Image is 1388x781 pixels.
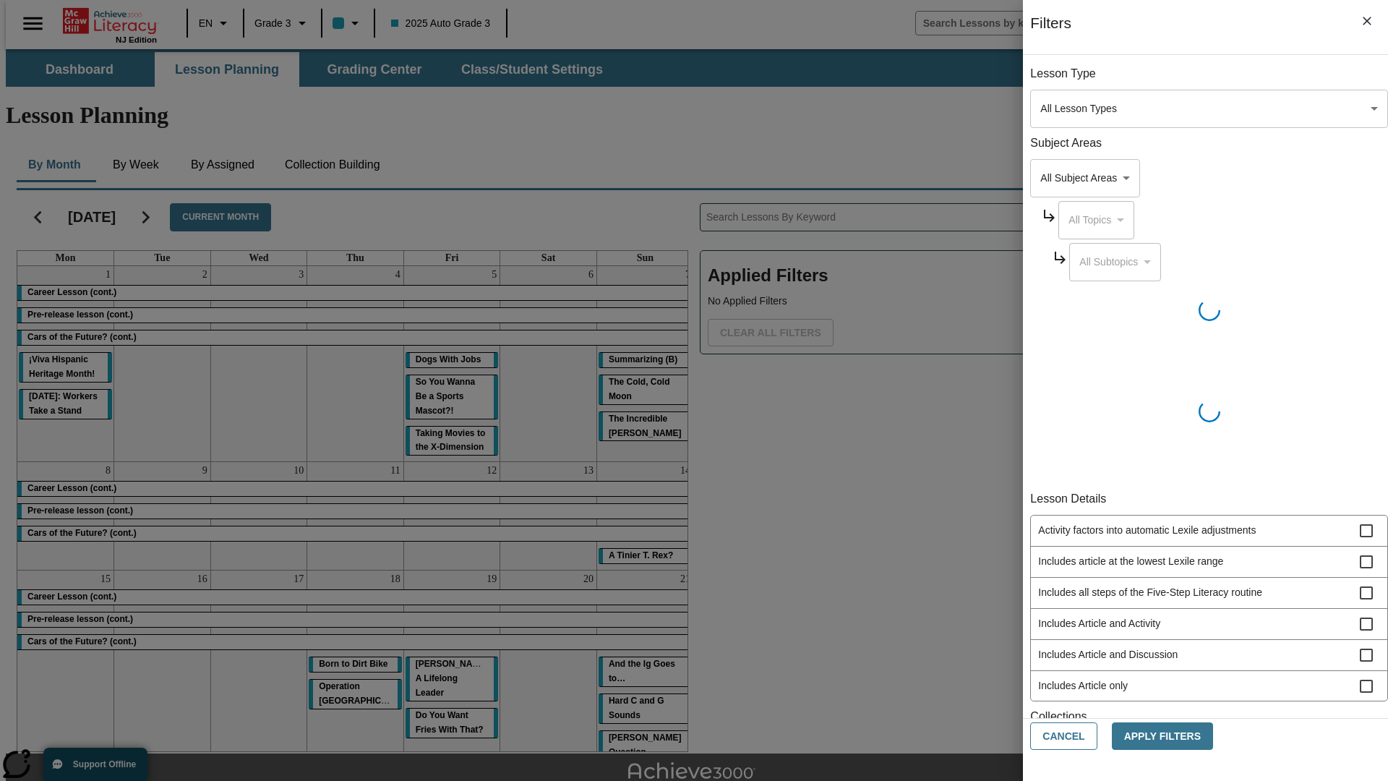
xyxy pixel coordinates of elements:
span: Includes article at the lowest Lexile range [1038,554,1360,569]
div: Includes Article only [1031,671,1387,702]
span: Activity factors into automatic Lexile adjustments [1038,523,1360,538]
div: Select a Subject Area [1069,243,1161,281]
div: Activity factors into automatic Lexile adjustments [1031,516,1387,547]
span: Includes Article and Activity [1038,616,1360,631]
p: Subject Areas [1030,135,1388,152]
span: Includes Article and Discussion [1038,647,1360,662]
p: Collections [1030,709,1388,725]
button: Close Filters side menu [1352,6,1382,36]
div: Includes all steps of the Five-Step Literacy routine [1031,578,1387,609]
div: Includes article at the lowest Lexile range [1031,547,1387,578]
div: Includes Article and Activity [1031,609,1387,640]
div: Select a lesson type [1030,90,1388,128]
p: Lesson Type [1030,66,1388,82]
p: Lesson Details [1030,491,1388,508]
button: Apply Filters [1112,722,1213,751]
span: Includes Article only [1038,678,1360,693]
h1: Filters [1030,14,1071,54]
ul: Lesson Details [1030,515,1388,701]
div: Select a Subject Area [1030,159,1140,197]
div: Includes Article and Discussion [1031,640,1387,671]
button: Cancel [1030,722,1097,751]
div: Select a Subject Area [1058,201,1134,239]
span: Includes all steps of the Five-Step Literacy routine [1038,585,1360,600]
